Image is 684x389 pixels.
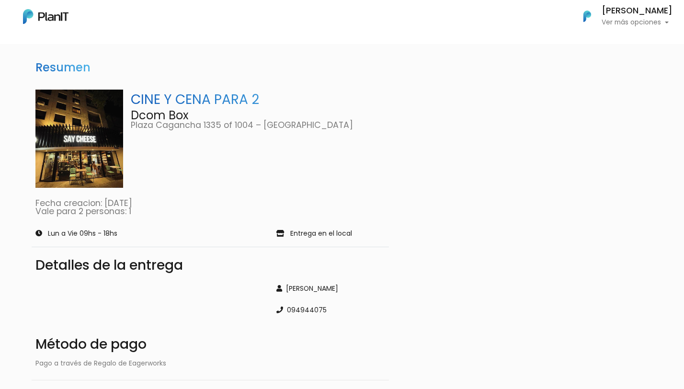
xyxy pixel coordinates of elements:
p: Lun a Vie 09hs - 18hs [48,230,117,237]
div: 094944075 [276,305,385,315]
div: ¿Necesitás ayuda? [49,9,138,28]
div: Método de pago [35,334,385,355]
h3: Resumen [32,57,94,79]
img: PlanIt Logo [577,6,598,27]
img: WhatsApp_Image_2024-05-31_at_10.12.15.jpeg [35,90,123,188]
img: PlanIt Logo [23,9,68,24]
p: CINE Y CENA PARA 2 [131,90,386,110]
p: Ver más opciones [602,19,673,26]
p: Plaza Cagancha 1335 of 1004 – [GEOGRAPHIC_DATA] [131,121,386,130]
div: [PERSON_NAME] [276,284,385,294]
div: Pago a través de Regalo de Eagerworks [35,358,385,368]
p: Fecha creacion: [DATE] [35,199,385,208]
button: PlanIt Logo [PERSON_NAME] Ver más opciones [571,4,673,29]
div: Detalles de la entrega [35,259,385,272]
p: Entrega en el local [290,230,352,237]
p: Dcom Box [131,110,386,121]
h6: [PERSON_NAME] [602,7,673,15]
a: Vale para 2 personas: 1 [35,206,131,217]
